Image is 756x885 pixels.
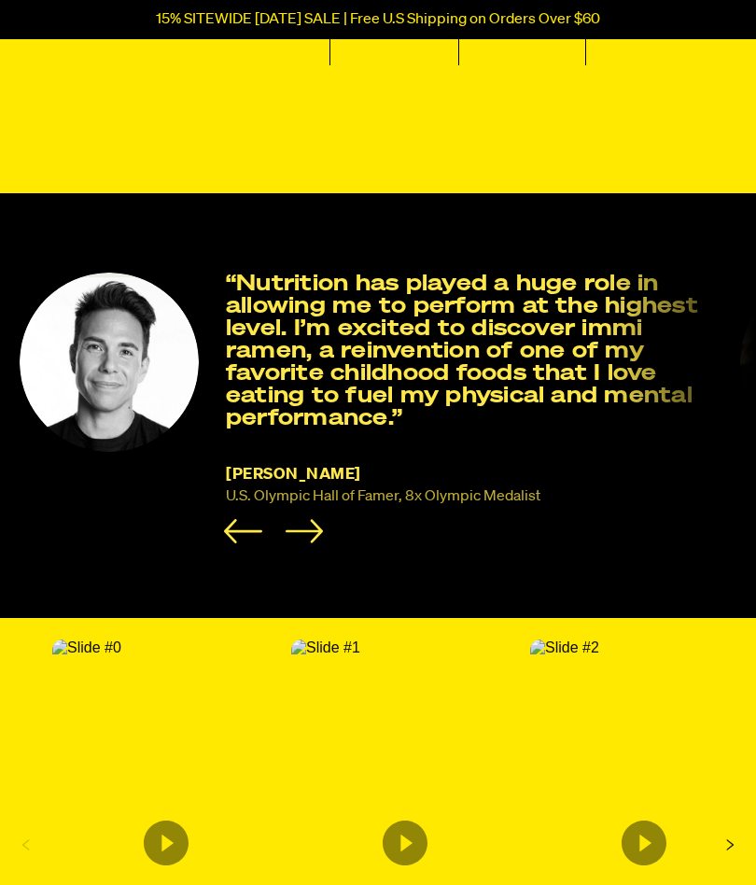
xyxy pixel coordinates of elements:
li: 4 of 8 [19,273,717,543]
span: [PERSON_NAME] [226,467,361,483]
p: “Nutrition has played a huge role in allowing me to perform at the highest level. I’m excited to ... [226,273,717,429]
p: 15% SITEWIDE [DATE] SALE | Free U.S Shipping on Orders Over $60 [156,11,600,28]
button: Next slide [285,519,323,543]
img: Apolo Ohno [20,273,199,452]
button: Previous slide [224,519,262,543]
small: U.S. Olympic Hall of Famer, 8x Olympic Medalist [226,488,540,506]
